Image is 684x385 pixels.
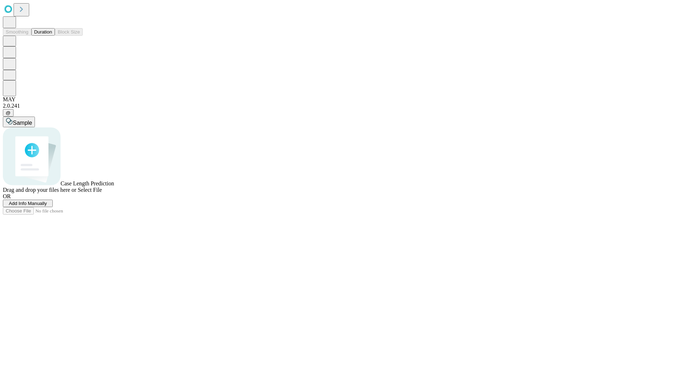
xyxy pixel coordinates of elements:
[3,109,14,117] button: @
[3,103,681,109] div: 2.0.241
[3,28,31,36] button: Smoothing
[3,117,35,127] button: Sample
[31,28,55,36] button: Duration
[9,201,47,206] span: Add Info Manually
[3,187,76,193] span: Drag and drop your files here or
[13,120,32,126] span: Sample
[3,193,11,199] span: OR
[6,110,11,115] span: @
[61,180,114,186] span: Case Length Prediction
[3,96,681,103] div: MAY
[55,28,83,36] button: Block Size
[78,187,102,193] span: Select File
[3,200,53,207] button: Add Info Manually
